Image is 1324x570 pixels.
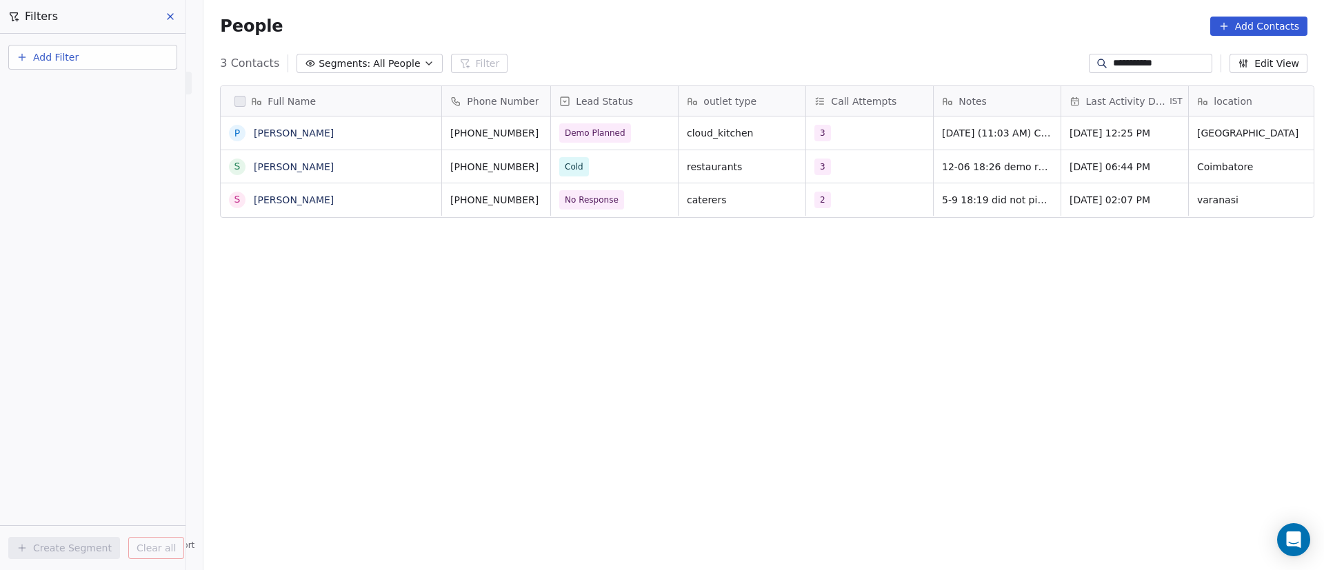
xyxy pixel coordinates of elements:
[942,193,1052,207] span: 5-9 18:19 did not pickup 22-8 14:07 asked to share details he is planning after 3-4 months
[806,86,933,116] div: Call Attempts
[221,116,442,555] div: grid
[687,160,797,174] span: restaurants
[451,54,508,73] button: Filter
[942,126,1052,140] span: [DATE] (11:03 AM) Customer wish to add another dish in the demo (Sukto) however its not yet devel...
[703,94,756,108] span: outlet type
[450,126,542,140] span: [PHONE_NUMBER]
[254,194,334,205] a: [PERSON_NAME]
[814,192,831,208] span: 2
[576,94,633,108] span: Lead Status
[679,86,805,116] div: outlet type
[234,192,241,207] div: S
[814,125,831,141] span: 3
[1197,160,1307,174] span: Coimbatore
[268,94,316,108] span: Full Name
[1214,94,1252,108] span: location
[220,16,283,37] span: People
[959,94,986,108] span: Notes
[1086,94,1167,108] span: Last Activity Date
[1197,126,1307,140] span: [GEOGRAPHIC_DATA]
[1189,86,1316,116] div: location
[442,86,550,116] div: Phone Number
[831,94,896,108] span: Call Attempts
[1070,126,1180,140] span: [DATE] 12:25 PM
[1170,96,1183,107] span: IST
[450,193,542,207] span: [PHONE_NUMBER]
[319,57,370,71] span: Segments:
[220,55,279,72] span: 3 Contacts
[934,86,1061,116] div: Notes
[467,94,539,108] span: Phone Number
[234,126,240,141] div: P
[1070,160,1180,174] span: [DATE] 06:44 PM
[450,160,542,174] span: [PHONE_NUMBER]
[687,126,797,140] span: cloud_kitchen
[1061,86,1188,116] div: Last Activity DateIST
[221,86,441,116] div: Full Name
[1230,54,1307,73] button: Edit View
[687,193,797,207] span: caterers
[1277,523,1310,556] div: Open Intercom Messenger
[565,160,583,174] span: Cold
[551,86,678,116] div: Lead Status
[814,159,831,175] span: 3
[1070,193,1180,207] span: [DATE] 02:07 PM
[1197,193,1307,207] span: varanasi
[254,161,334,172] a: [PERSON_NAME]
[565,193,619,207] span: No Response
[254,128,334,139] a: [PERSON_NAME]
[373,57,420,71] span: All People
[234,159,241,174] div: S
[1210,17,1307,36] button: Add Contacts
[565,126,625,140] span: Demo Planned
[942,160,1052,174] span: 12-06 18:26 demo reconfirmed 11-06 client hava karela cuisine demo planned 05-06 14:08 busy on an...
